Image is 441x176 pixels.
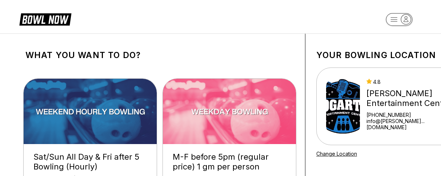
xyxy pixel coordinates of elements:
div: Sat/Sun All Day & Fri after 5 Bowling (Hourly) [33,152,147,172]
img: Sat/Sun All Day & Fri after 5 Bowling (Hourly) [24,79,157,144]
a: Change Location [316,151,357,157]
h1: What you want to do? [25,50,294,60]
div: M-F before 5pm (regular price) 1 gm per person [173,152,286,172]
img: M-F before 5pm (regular price) 1 gm per person [163,79,297,144]
img: Bogart's Entertainment Center [326,79,360,134]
